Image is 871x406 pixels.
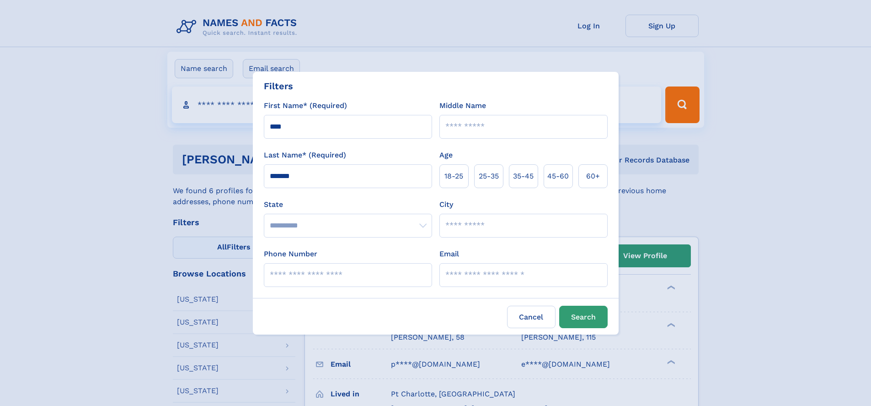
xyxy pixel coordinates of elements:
[264,249,317,260] label: Phone Number
[507,306,556,328] label: Cancel
[439,150,453,161] label: Age
[264,79,293,93] div: Filters
[559,306,608,328] button: Search
[264,199,432,210] label: State
[586,171,600,182] span: 60+
[439,199,453,210] label: City
[264,100,347,111] label: First Name* (Required)
[439,100,486,111] label: Middle Name
[444,171,463,182] span: 18‑25
[439,249,459,260] label: Email
[547,171,569,182] span: 45‑60
[513,171,534,182] span: 35‑45
[264,150,346,161] label: Last Name* (Required)
[479,171,499,182] span: 25‑35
